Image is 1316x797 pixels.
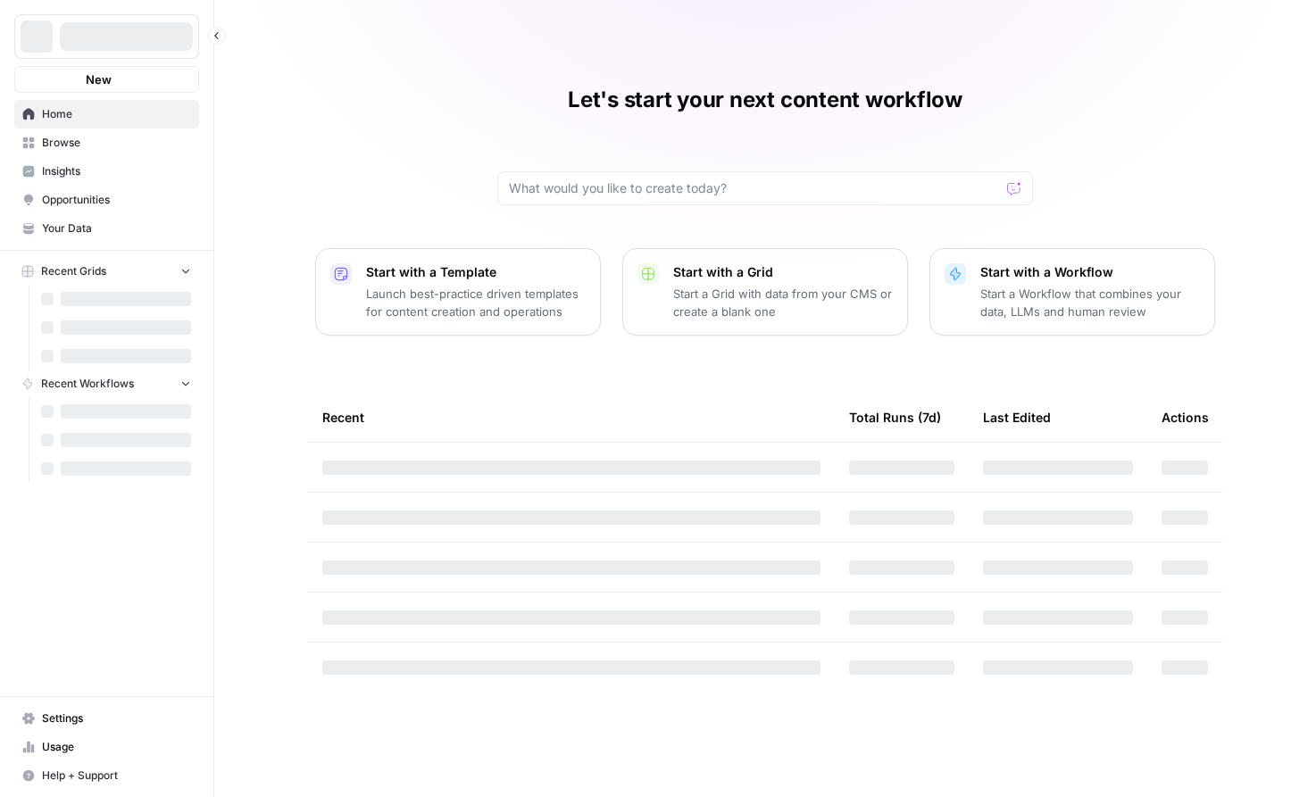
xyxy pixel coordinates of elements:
p: Start a Grid with data from your CMS or create a blank one [673,285,893,320]
a: Usage [14,733,199,761]
div: Recent [322,393,820,442]
a: Settings [14,704,199,733]
span: Home [42,106,191,122]
div: Actions [1162,393,1209,442]
span: New [86,71,112,88]
button: Start with a TemplateLaunch best-practice driven templates for content creation and operations [315,248,601,336]
a: Home [14,100,199,129]
button: Start with a GridStart a Grid with data from your CMS or create a blank one [622,248,908,336]
button: Help + Support [14,761,199,790]
p: Start with a Grid [673,263,893,281]
p: Start with a Template [366,263,586,281]
button: New [14,66,199,93]
span: Insights [42,163,191,179]
span: Browse [42,135,191,151]
span: Your Data [42,220,191,237]
span: Usage [42,739,191,755]
div: Total Runs (7d) [849,393,941,442]
a: Browse [14,129,199,157]
h1: Let's start your next content workflow [568,86,962,114]
span: Opportunities [42,192,191,208]
span: Settings [42,710,191,726]
button: Recent Workflows [14,370,199,397]
p: Start with a Workflow [980,263,1200,281]
span: Help + Support [42,768,191,784]
p: Start a Workflow that combines your data, LLMs and human review [980,285,1200,320]
div: Last Edited [983,393,1051,442]
a: Opportunities [14,186,199,214]
span: Recent Grids [41,263,106,279]
p: Launch best-practice driven templates for content creation and operations [366,285,586,320]
span: Recent Workflows [41,376,134,392]
a: Insights [14,157,199,186]
button: Recent Grids [14,258,199,285]
button: Start with a WorkflowStart a Workflow that combines your data, LLMs and human review [929,248,1215,336]
input: What would you like to create today? [509,179,1000,197]
a: Your Data [14,214,199,243]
